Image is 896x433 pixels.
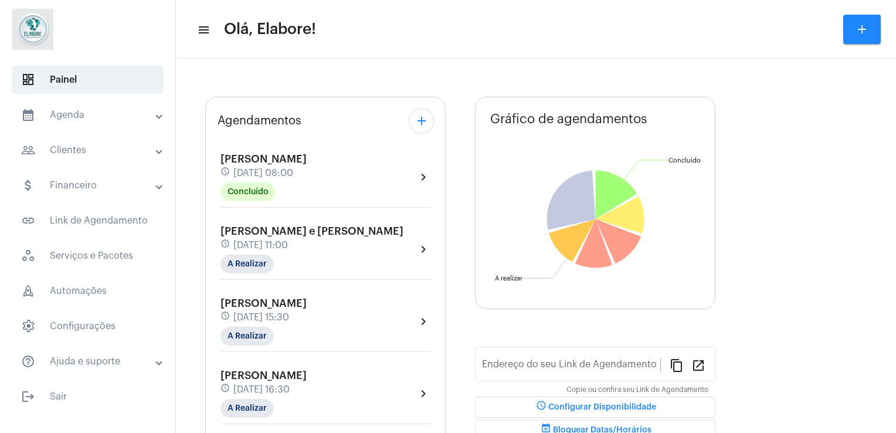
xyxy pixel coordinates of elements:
[218,114,301,127] span: Agendamentos
[495,275,522,282] text: A realizar
[691,358,705,372] mat-icon: open_in_new
[233,168,293,178] span: [DATE] 08:00
[233,240,288,251] span: [DATE] 11:00
[220,399,274,418] mat-chip: A Realizar
[220,298,307,309] span: [PERSON_NAME]
[482,361,660,372] input: Link
[534,400,548,414] mat-icon: schedule
[415,114,429,128] mat-icon: add
[416,170,430,184] mat-icon: chevron_right
[534,403,656,411] span: Configurar Disponibilidade
[475,397,715,418] button: Configurar Disponibilidade
[233,384,290,395] span: [DATE] 16:30
[224,20,316,39] span: Olá, Elabore!
[668,157,701,164] text: Concluído
[670,358,684,372] mat-icon: content_copy
[21,108,35,122] mat-icon: sidenav icon
[9,6,56,53] img: 4c6856f8-84c7-1050-da6c-cc5081a5dbaf.jpg
[21,354,157,368] mat-panel-title: Ajuda e suporte
[12,242,164,270] span: Serviços e Pacotes
[220,370,307,381] span: [PERSON_NAME]
[416,387,430,401] mat-icon: chevron_right
[197,23,209,37] mat-icon: sidenav icon
[7,347,175,376] mat-expansion-panel-header: sidenav iconAjuda e suporte
[416,242,430,256] mat-icon: chevron_right
[12,66,164,94] span: Painel
[12,383,164,411] span: Sair
[220,383,231,396] mat-icon: schedule
[21,284,35,298] span: sidenav icon
[21,143,157,157] mat-panel-title: Clientes
[21,354,35,368] mat-icon: sidenav icon
[21,178,157,192] mat-panel-title: Financeiro
[220,239,231,252] mat-icon: schedule
[566,386,708,394] mat-hint: Copie ou confira seu Link de Agendamento
[220,167,231,180] mat-icon: schedule
[220,154,307,164] span: [PERSON_NAME]
[7,136,175,164] mat-expansion-panel-header: sidenav iconClientes
[21,143,35,157] mat-icon: sidenav icon
[12,207,164,235] span: Link de Agendamento
[12,312,164,340] span: Configurações
[220,327,274,346] mat-chip: A Realizar
[7,171,175,199] mat-expansion-panel-header: sidenav iconFinanceiro
[220,311,231,324] mat-icon: schedule
[21,73,35,87] span: sidenav icon
[7,101,175,129] mat-expansion-panel-header: sidenav iconAgenda
[21,390,35,404] mat-icon: sidenav icon
[855,22,869,36] mat-icon: add
[12,277,164,305] span: Automações
[416,314,430,329] mat-icon: chevron_right
[21,108,157,122] mat-panel-title: Agenda
[220,255,274,273] mat-chip: A Realizar
[220,182,276,201] mat-chip: Concluído
[220,226,403,236] span: [PERSON_NAME] e [PERSON_NAME]
[21,178,35,192] mat-icon: sidenav icon
[233,312,289,323] span: [DATE] 15:30
[21,214,35,228] mat-icon: sidenav icon
[21,319,35,333] span: sidenav icon
[21,249,35,263] span: sidenav icon
[490,112,647,126] span: Gráfico de agendamentos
